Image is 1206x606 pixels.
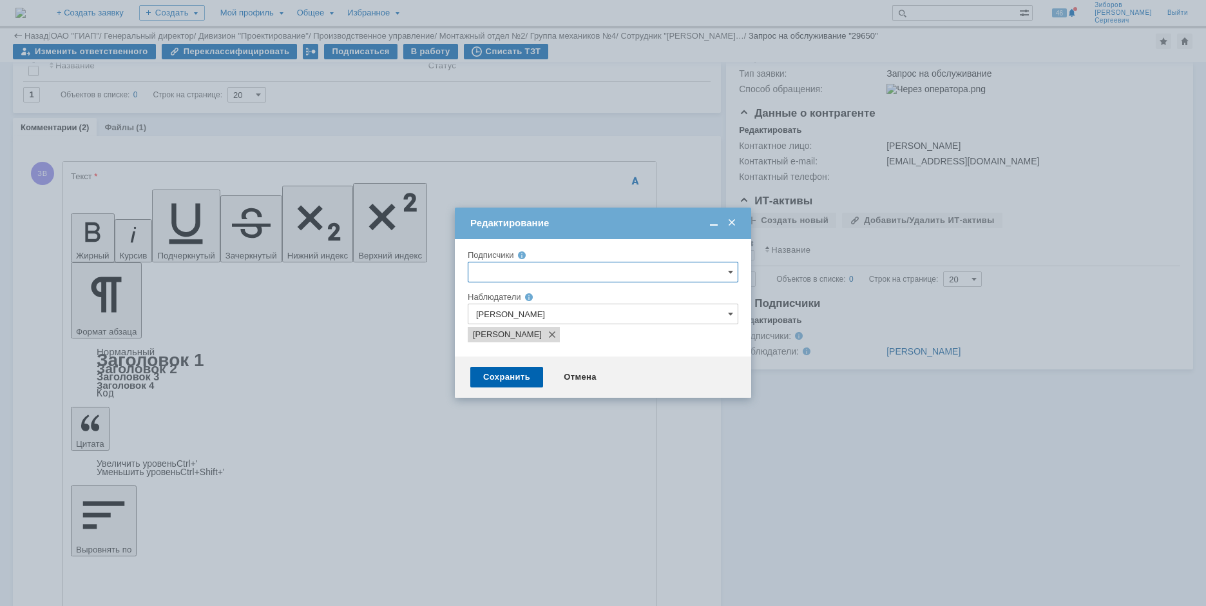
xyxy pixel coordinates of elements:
div: Прикладываю пример (не использовать в РД) вывода в изометрию накладки. [5,5,188,26]
span: Закрыть [725,217,738,229]
span: Черникова Юлия Васильевна [473,329,542,340]
div: Наблюдатели [468,293,720,301]
span: Свернуть (Ctrl + M) [707,217,720,229]
div: Редактирование [470,217,738,229]
div: Подписчики [468,251,720,259]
